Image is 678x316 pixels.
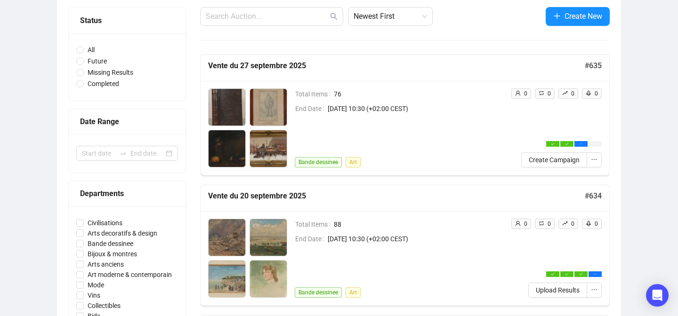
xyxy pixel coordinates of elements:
[551,142,555,146] span: check
[524,90,527,97] span: 0
[80,116,174,127] div: Date Range
[548,90,551,97] span: 0
[524,221,527,227] span: 0
[546,7,610,26] button: Create New
[84,269,176,280] span: Art moderne & contemporain
[84,45,98,55] span: All
[515,90,521,96] span: user
[80,188,174,199] div: Departments
[334,219,503,229] span: 88
[84,300,124,311] span: Collectibles
[334,89,503,99] span: 76
[595,90,598,97] span: 0
[250,261,287,297] img: 4_1.jpg
[208,60,585,71] h5: Vente du 27 septembre 2025
[250,130,287,167] img: 4_1.jpg
[295,219,334,229] span: Total Items
[84,238,137,249] span: Bande dessinee
[585,190,602,202] h5: # 634
[84,79,123,89] span: Completed
[595,221,598,227] span: 0
[119,150,127,157] span: to
[571,90,574,97] span: 0
[571,221,574,227] span: 0
[84,228,161,238] span: Arts decoratifs & design
[84,249,141,259] span: Bijoux & montres
[646,284,669,307] div: Open Intercom Messenger
[295,234,328,244] span: End Date
[354,8,427,25] span: Newest First
[209,89,245,126] img: 1_1.jpg
[591,156,597,163] span: ellipsis
[553,12,561,20] span: plus
[529,155,580,165] span: Create Campaign
[84,259,128,269] span: Arts anciens
[200,55,610,175] a: Vente du 27 septembre 2025#635Total Items76End Date[DATE] 10:30 (+02:00 CEST)Bande dessineeArtuse...
[250,219,287,256] img: 2_1.jpg
[515,221,521,226] span: user
[84,290,104,300] span: Vins
[591,286,597,293] span: ellipsis
[539,221,544,226] span: retweet
[209,261,245,297] img: 3_1.jpg
[565,142,569,146] span: check
[206,11,328,22] input: Search Auction...
[548,221,551,227] span: 0
[536,285,580,295] span: Upload Results
[586,90,591,96] span: rocket
[346,157,361,167] span: Art
[295,287,342,298] span: Bande dessinee
[82,148,115,158] input: Start date
[579,272,583,276] span: check
[585,60,602,71] h5: # 635
[295,157,342,167] span: Bande dessinee
[119,150,127,157] span: swap-right
[209,130,245,167] img: 3_1.jpg
[250,89,287,126] img: 2_1.jpg
[328,103,503,114] span: [DATE] 10:30 (+02:00 CEST)
[208,190,585,202] h5: Vente du 20 septembre 2025
[528,283,587,298] button: Upload Results
[565,10,602,22] span: Create New
[562,221,568,226] span: rise
[330,13,338,20] span: search
[80,15,174,26] div: Status
[562,90,568,96] span: rise
[200,185,610,306] a: Vente du 20 septembre 2025#634Total Items88End Date[DATE] 10:30 (+02:00 CEST)Bande dessineeArtuse...
[565,272,569,276] span: check
[551,272,555,276] span: check
[295,103,328,114] span: End Date
[521,152,587,167] button: Create Campaign
[328,234,503,244] span: [DATE] 10:30 (+02:00 CEST)
[209,219,245,256] img: 1_1.jpg
[84,67,137,78] span: Missing Results
[539,90,544,96] span: retweet
[84,280,108,290] span: Mode
[84,56,111,66] span: Future
[586,221,591,226] span: rocket
[579,142,583,146] span: ellipsis
[295,89,334,99] span: Total Items
[130,148,164,158] input: End date
[346,287,361,298] span: Art
[84,218,126,228] span: Civilisations
[593,272,597,276] span: ellipsis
